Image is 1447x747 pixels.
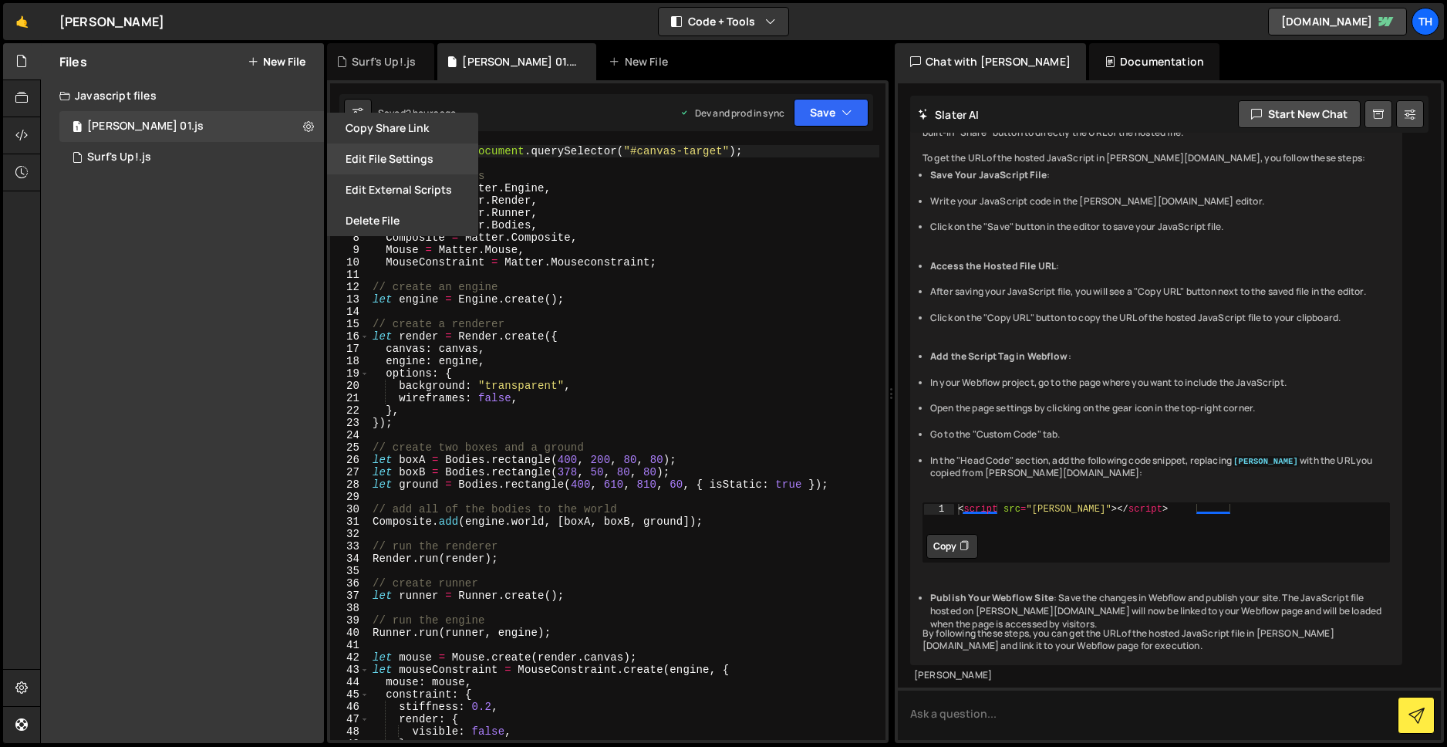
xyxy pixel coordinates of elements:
div: 11 [330,269,369,281]
div: I apologize for the confusion in my previous messages. [PERSON_NAME][DOMAIN_NAME] does not have a... [910,101,1402,665]
div: 42 [330,651,369,664]
div: [PERSON_NAME] 01.js [87,120,204,134]
div: 14 [330,306,369,318]
div: 18 [330,355,369,367]
div: 20 [330,380,369,392]
div: 15 [330,318,369,330]
a: Th [1412,8,1439,35]
div: 48 [330,725,369,738]
div: 8 [330,232,369,244]
div: 34 [330,553,369,565]
div: Surf's Up!.js [87,150,151,164]
button: Save [794,99,869,127]
div: 19 [330,367,369,380]
div: 45 [330,688,369,701]
strong: Access the Hosted File URL [930,259,1056,272]
span: 1 [73,122,82,134]
strong: Add the Script Tag in Webflow [930,350,1068,363]
div: Chat with [PERSON_NAME] [895,43,1086,80]
li: : [930,169,1390,182]
li: Go to the "Custom Code" tab. [930,428,1390,441]
li: Click on the "Save" button in the editor to save your JavaScript file. [930,221,1390,234]
div: 44 [330,676,369,688]
li: In your Webflow project, go to the page where you want to include the JavaScript. [930,377,1390,390]
strong: Publish Your Webflow Site [930,591,1054,604]
div: 39 [330,614,369,627]
li: Write your JavaScript code in the [PERSON_NAME][DOMAIN_NAME] editor. [930,195,1390,208]
div: 37 [330,590,369,602]
div: 41 [330,639,369,651]
a: [DOMAIN_NAME] [1268,8,1407,35]
div: 9 [330,244,369,256]
div: 32 [330,528,369,540]
div: 10 [330,256,369,269]
button: Edit File Settings [327,144,478,174]
li: In the "Head Code" section, add the following code snippet, replacing with the URL you copied fro... [930,455,1390,481]
div: 40 [330,627,369,639]
div: Saved [378,106,457,120]
div: 26 [330,454,369,466]
div: New File [609,54,673,69]
strong: Save Your JavaScript File [930,168,1047,181]
div: 28 [330,478,369,491]
div: 13 [330,293,369,306]
div: 36 [330,577,369,590]
li: Click on the "Copy URL" button to copy the URL of the hosted JavaScript file to your clipboard. [930,312,1390,325]
div: 43 [330,664,369,676]
li: : [930,260,1390,273]
button: Edit External Scripts [327,174,478,205]
li: Open the page settings by clicking on the gear icon in the top-right corner. [930,402,1390,415]
div: 35 [330,565,369,577]
button: Delete File [327,205,478,236]
div: Dev and prod in sync [680,106,784,120]
div: 29 [330,491,369,503]
code: [PERSON_NAME] [1232,456,1300,467]
div: 17106/47176.js [59,111,324,142]
button: Code + Tools [659,8,788,35]
div: Javascript files [41,80,324,111]
div: [PERSON_NAME] 01.js [462,54,578,69]
div: 17106/47318.js [59,142,324,173]
div: 12 [330,281,369,293]
div: Surf's Up!.js [352,54,416,69]
div: [PERSON_NAME] [59,12,164,31]
div: [PERSON_NAME] [914,669,1398,682]
div: 2 hours ago [406,106,457,120]
div: 21 [330,392,369,404]
button: Copy share link [327,113,478,144]
a: 🤙 [3,3,41,40]
button: Start new chat [1238,100,1361,128]
div: 25 [330,441,369,454]
div: 27 [330,466,369,478]
div: 23 [330,417,369,429]
h2: Slater AI [918,107,980,122]
div: 22 [330,404,369,417]
div: 16 [330,330,369,343]
div: 47 [330,713,369,725]
button: New File [248,56,305,68]
div: 33 [330,540,369,553]
div: 31 [330,515,369,528]
li: After saving your JavaScript file, you will see a "Copy URL" button next to the saved file in the... [930,286,1390,299]
div: 17 [330,343,369,355]
div: 38 [330,602,369,614]
li: : Save the changes in Webflow and publish your site. The JavaScript file hosted on [PERSON_NAME][... [930,592,1390,630]
div: 46 [330,701,369,713]
button: Copy [926,534,978,559]
div: 1 [924,504,954,515]
div: 30 [330,503,369,515]
div: 24 [330,429,369,441]
div: Documentation [1089,43,1219,80]
h2: Files [59,53,87,70]
li: : [930,350,1390,363]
